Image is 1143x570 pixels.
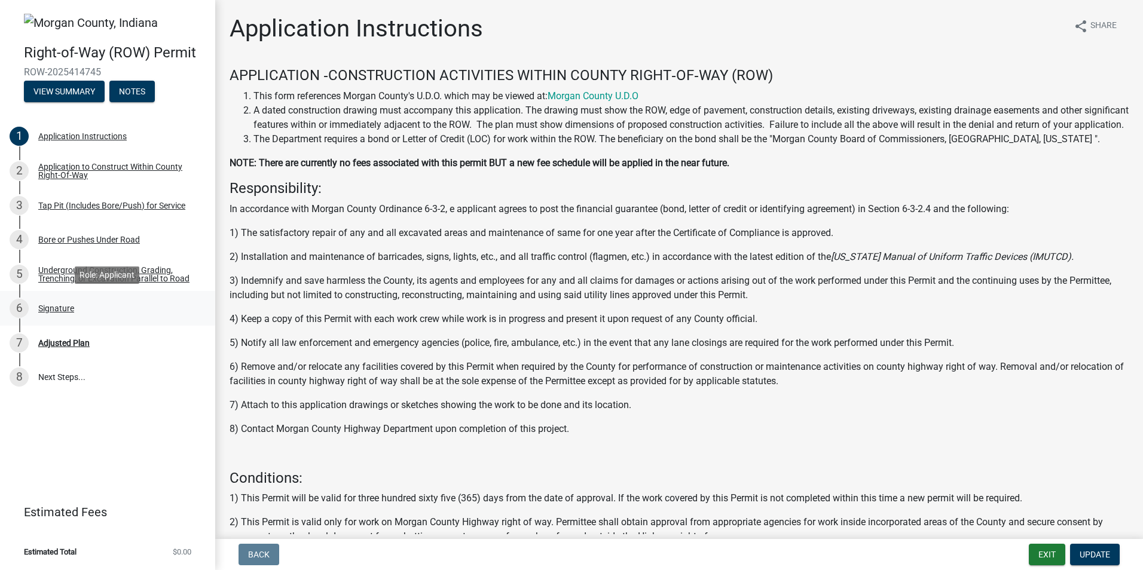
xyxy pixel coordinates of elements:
h1: Application Instructions [230,14,483,43]
h4: Right-of-Way (ROW) Permit [24,44,206,62]
div: Application Instructions [38,132,127,140]
p: 3) Indemnify and save harmless the County, its agents and employees for any and all claims for da... [230,274,1129,302]
li: The Department requires a bond or Letter of Credit (LOC) for work within the ROW. The beneficiary... [253,132,1129,146]
button: shareShare [1064,14,1126,38]
wm-modal-confirm: Summary [24,87,105,97]
strong: NOTE: There are currently no fees associated with this permit BUT a new fee schedule will be appl... [230,157,729,168]
i: share [1074,19,1088,33]
span: Share [1090,19,1117,33]
span: Estimated Total [24,548,77,556]
div: 2 [10,161,29,180]
button: Notes [109,81,155,102]
h4: Conditions: [230,470,1129,487]
div: Underground Construction, Grading, Trenching, or Excavation Parallel to Road [38,266,196,283]
p: 4) Keep a copy of this Permit with each work crew while work is in progress and present it upon r... [230,312,1129,326]
div: 6 [10,299,29,318]
p: In accordance with Morgan County Ordinance 6-3-2, e applicant agrees to post the financial guaran... [230,202,1129,216]
button: View Summary [24,81,105,102]
span: $0.00 [173,548,191,556]
div: Application to Construct Within County Right-Of-Way [38,163,196,179]
p: 2) This Permit is valid only for work on Morgan County Highway right of way. Permittee shall obta... [230,515,1129,544]
p: 2) Installation and maintenance of barricades, signs, lights, etc., and all traffic control (flag... [230,250,1129,264]
p: 6) Remove and/or relocate any facilities covered by this Permit when required by the County for p... [230,360,1129,388]
div: Tap Pit (Includes Bore/Push) for Service [38,201,185,210]
p: 8) Contact Morgan County Highway Department upon completion of this project. [230,422,1129,436]
p: 1) This Permit will be valid for three hundred sixty five (365) days from the date of approval. I... [230,491,1129,505]
li: This form references Morgan County's U.D.O. which may be viewed at: [253,89,1129,103]
p: 5) Notify all law enforcement and emergency agencies (police, fire, ambulance, etc.) in the event... [230,336,1129,350]
p: 1) The satisfactory repair of any and all excavated areas and maintenance of same for one year af... [230,226,1129,240]
div: Bore or Pushes Under Road [38,235,140,244]
span: Back [248,550,270,559]
wm-modal-confirm: Notes [109,87,155,97]
div: 5 [10,265,29,284]
div: Role: Applicant [75,266,139,284]
div: Signature [38,304,74,312]
li: A dated construction drawing must accompany this application. The drawing must show the ROW, edge... [253,103,1129,132]
button: Update [1070,544,1120,565]
span: Update [1080,550,1110,559]
button: Back [239,544,279,565]
div: Adjusted Plan [38,339,90,347]
span: ROW-2025414745 [24,66,191,78]
div: 4 [10,230,29,249]
a: Morgan County U.D.O [548,90,638,102]
div: 8 [10,367,29,387]
div: 1 [10,127,29,146]
h4: Responsibility: [230,180,1129,197]
div: 3 [10,196,29,215]
h4: APPLICATION ‐CONSTRUCTION ACTIVITIES WITHIN COUNTY RIGHT‐OF‐WAY (ROW) [230,67,1129,84]
button: Exit [1029,544,1065,565]
img: Morgan County, Indiana [24,14,158,32]
i: [US_STATE] Manual of Uniform Traffic Devices (IMUTCD). [831,251,1074,262]
div: 7 [10,333,29,353]
p: 7) Attach to this application drawings or sketches showing the work to be done and its location. [230,398,1129,412]
a: Estimated Fees [10,500,196,524]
